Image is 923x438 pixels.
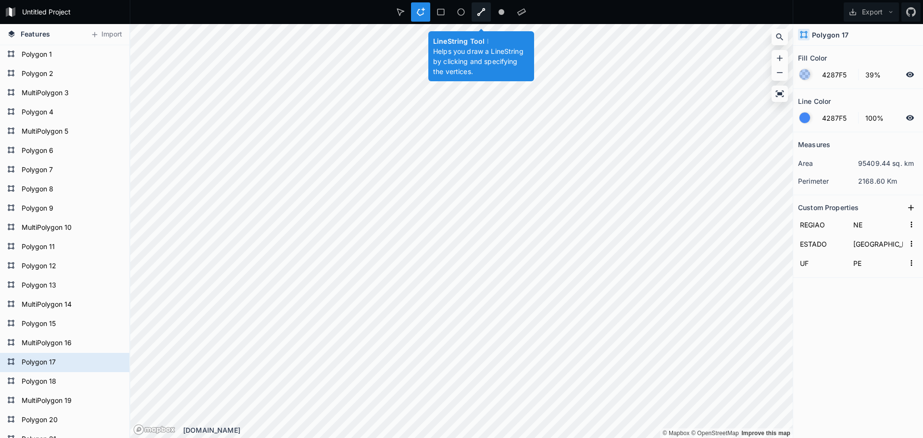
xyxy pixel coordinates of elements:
[858,158,918,168] dd: 95409.44 sq. km
[86,27,127,42] button: Import
[851,217,905,232] input: Empty
[798,237,847,251] input: Name
[21,29,50,39] span: Features
[858,176,918,186] dd: 2168.60 Km
[798,137,830,152] h2: Measures
[662,430,689,437] a: Mapbox
[741,430,790,437] a: Map feedback
[433,36,529,46] h4: LineString Tool
[433,46,529,76] p: Helps you draw a LineString by clicking and specifying the vertices.
[487,37,488,45] span: l
[812,30,848,40] h4: Polygon 17
[183,425,793,435] div: [DOMAIN_NAME]
[798,94,831,109] h2: Line Color
[798,256,847,270] input: Name
[798,200,859,215] h2: Custom Properties
[851,237,905,251] input: Empty
[851,256,905,270] input: Empty
[844,2,899,22] button: Export
[691,430,739,437] a: OpenStreetMap
[798,158,858,168] dt: area
[798,217,847,232] input: Name
[798,50,827,65] h2: Fill Color
[133,424,175,435] a: Mapbox logo
[798,176,858,186] dt: perimeter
